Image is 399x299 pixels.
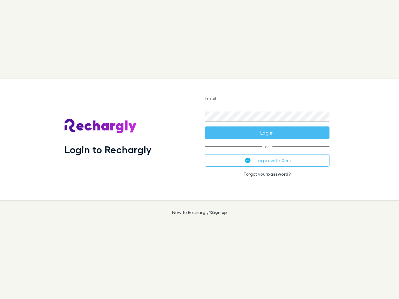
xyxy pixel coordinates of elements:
a: password [267,171,288,177]
span: or [205,146,329,147]
button: Log in [205,126,329,139]
button: Log in with Xero [205,154,329,167]
img: Rechargly's Logo [65,119,137,134]
h1: Login to Rechargly [65,144,151,155]
a: Sign up [211,210,227,215]
p: Forgot your ? [205,172,329,177]
p: New to Rechargly? [172,210,227,215]
img: Xero's logo [245,158,251,163]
